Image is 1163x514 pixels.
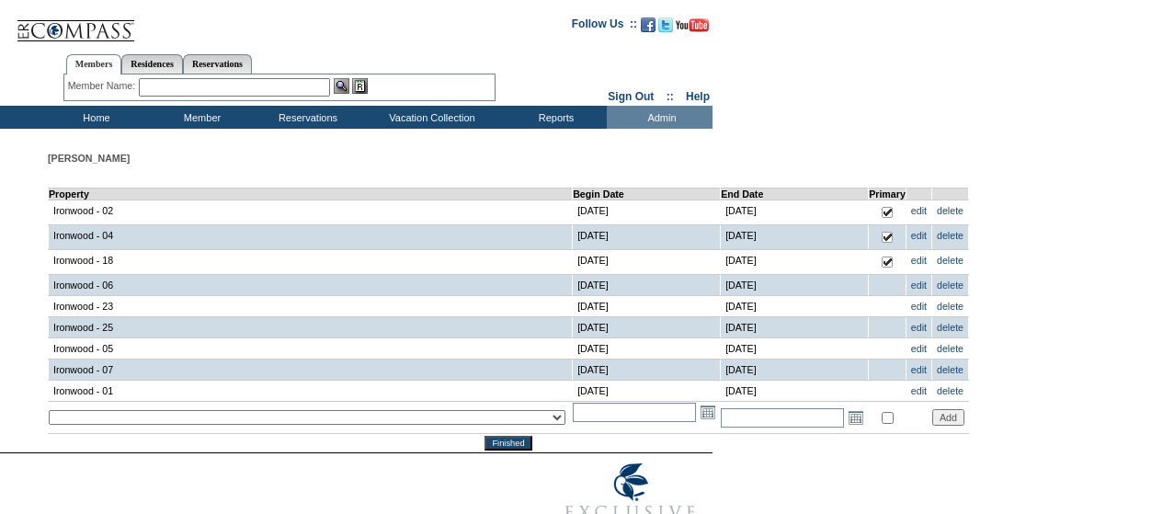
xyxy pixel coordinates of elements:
[937,280,963,291] a: delete
[721,296,869,317] td: [DATE]
[721,188,869,200] td: End Date
[658,23,673,34] a: Follow us on Twitter
[49,317,573,338] td: Ironwood - 25
[937,322,963,333] a: delete
[937,301,963,312] a: delete
[846,407,866,428] a: Open the calendar popup.
[641,17,656,32] img: Become our fan on Facebook
[721,338,869,360] td: [DATE]
[937,364,963,375] a: delete
[932,409,964,426] input: Add
[911,364,927,375] a: edit
[183,54,252,74] a: Reservations
[352,78,368,94] img: Reservations
[573,296,721,317] td: [DATE]
[573,200,721,225] td: [DATE]
[49,338,573,360] td: Ironwood - 05
[121,54,183,74] a: Residences
[49,360,573,381] td: Ironwood - 07
[334,78,349,94] img: View
[49,296,573,317] td: Ironwood - 23
[641,23,656,34] a: Become our fan on Facebook
[608,90,654,103] a: Sign Out
[573,188,721,200] td: Begin Date
[721,275,869,296] td: [DATE]
[721,200,869,225] td: [DATE]
[721,225,869,250] td: [DATE]
[911,322,927,333] a: edit
[911,255,927,266] a: edit
[572,16,637,38] td: Follow Us ::
[721,360,869,381] td: [DATE]
[698,402,718,422] a: Open the calendar popup.
[869,188,906,200] td: Primary
[49,188,573,200] td: Property
[721,250,869,275] td: [DATE]
[147,106,253,129] td: Member
[607,106,713,129] td: Admin
[667,90,674,103] span: ::
[501,106,607,129] td: Reports
[573,381,721,402] td: [DATE]
[573,275,721,296] td: [DATE]
[911,280,927,291] a: edit
[68,78,139,94] div: Member Name:
[937,205,963,216] a: delete
[485,436,531,451] input: Finished
[721,381,869,402] td: [DATE]
[573,360,721,381] td: [DATE]
[658,17,673,32] img: Follow us on Twitter
[49,225,573,250] td: Ironwood - 04
[880,230,895,245] img: True
[253,106,359,129] td: Reservations
[676,23,709,34] a: Subscribe to our YouTube Channel
[16,5,135,42] img: Compass Home
[676,18,709,32] img: Subscribe to our YouTube Channel
[49,381,573,402] td: Ironwood - 01
[937,255,963,266] a: delete
[937,343,963,354] a: delete
[880,205,895,220] img: True
[66,54,122,74] a: Members
[911,230,927,241] a: edit
[911,385,927,396] a: edit
[573,225,721,250] td: [DATE]
[573,317,721,338] td: [DATE]
[573,338,721,360] td: [DATE]
[49,275,573,296] td: Ironwood - 06
[686,90,710,103] a: Help
[49,250,573,275] td: Ironwood - 18
[880,255,895,269] img: True
[573,250,721,275] td: [DATE]
[359,106,501,129] td: Vacation Collection
[721,317,869,338] td: [DATE]
[937,230,963,241] a: delete
[911,205,927,216] a: edit
[937,385,963,396] a: delete
[41,106,147,129] td: Home
[911,301,927,312] a: edit
[911,343,927,354] a: edit
[48,153,130,164] span: [PERSON_NAME]
[49,200,573,225] td: Ironwood - 02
